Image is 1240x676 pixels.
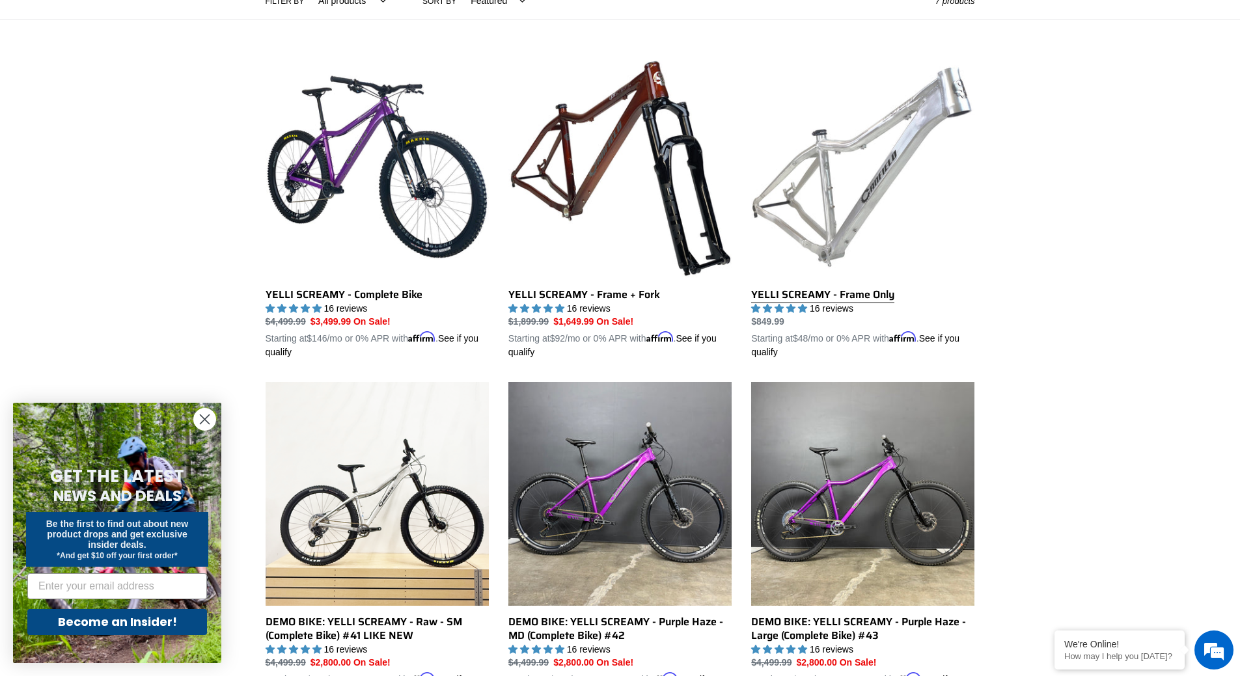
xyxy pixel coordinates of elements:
[1064,651,1175,661] p: How may I help you today?
[46,519,189,550] span: Be the first to find out about new product drops and get exclusive insider deals.
[1064,639,1175,649] div: We're Online!
[27,609,207,635] button: Become an Insider!
[57,551,177,560] span: *And get $10 off your first order*
[50,465,184,488] span: GET THE LATEST
[27,573,207,599] input: Enter your email address
[53,485,182,506] span: NEWS AND DEALS
[193,408,216,431] button: Close dialog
